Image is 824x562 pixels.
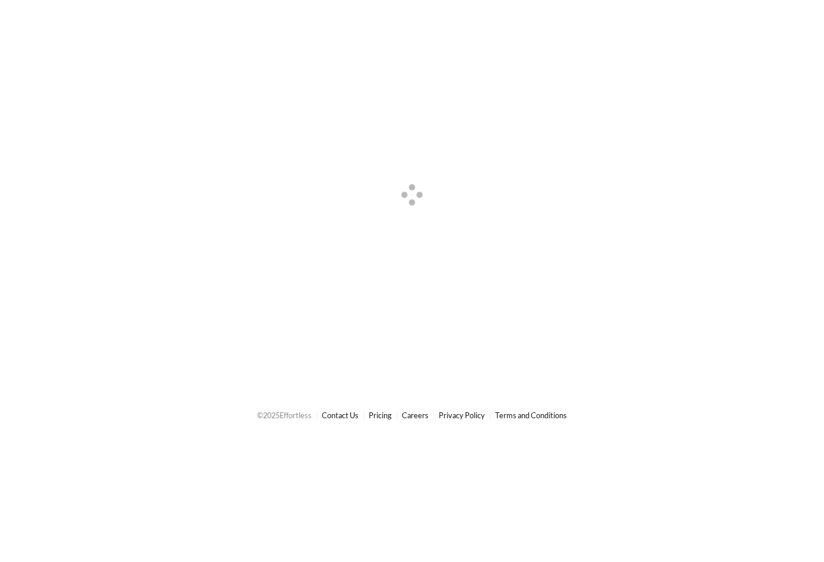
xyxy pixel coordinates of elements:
[257,411,312,420] span: © 2025 Effortless
[495,411,567,420] a: Terms and Conditions
[402,411,429,420] a: Careers
[369,411,392,420] a: Pricing
[439,411,485,420] a: Privacy Policy
[322,411,359,420] a: Contact Us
